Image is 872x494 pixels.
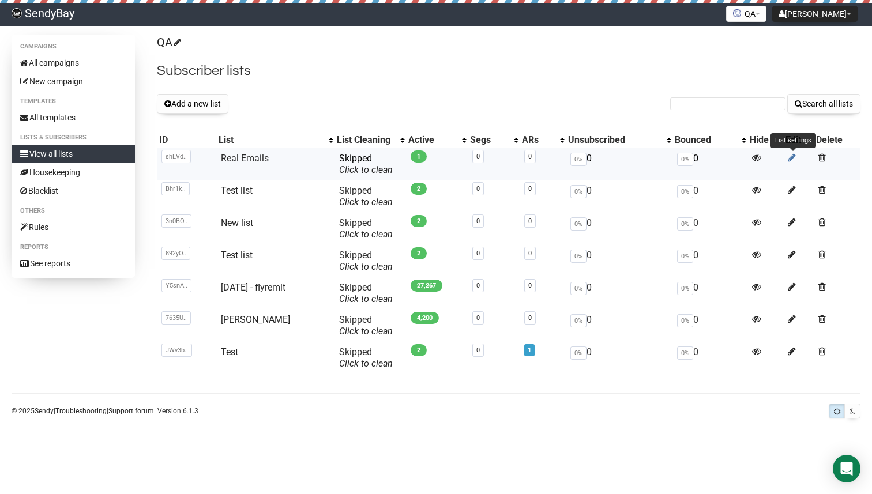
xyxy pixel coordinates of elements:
[12,240,135,254] li: Reports
[570,282,587,295] span: 0%
[677,217,693,231] span: 0%
[476,185,480,193] a: 0
[566,277,672,310] td: 0
[770,133,816,148] div: List settings
[157,132,217,148] th: ID: No sort applied, sorting is disabled
[566,213,672,245] td: 0
[570,153,587,166] span: 0%
[408,134,456,146] div: Active
[411,280,442,292] span: 27,267
[566,148,672,180] td: 0
[157,61,860,81] h2: Subscriber lists
[12,108,135,127] a: All templates
[476,282,480,289] a: 0
[411,344,427,356] span: 2
[677,346,693,360] span: 0%
[161,247,190,260] span: 892yO..
[528,314,532,322] a: 0
[677,185,693,198] span: 0%
[406,132,468,148] th: Active: No sort applied, activate to apply an ascending sort
[161,214,191,228] span: 3n0BO..
[476,250,480,257] a: 0
[339,250,393,272] span: Skipped
[221,346,238,357] a: Test
[339,282,393,304] span: Skipped
[528,250,532,257] a: 0
[411,150,427,163] span: 1
[570,346,587,360] span: 0%
[468,132,520,148] th: Segs: No sort applied, activate to apply an ascending sort
[221,250,253,261] a: Test list
[816,134,858,146] div: Delete
[566,245,672,277] td: 0
[476,217,480,225] a: 0
[221,217,253,228] a: New list
[339,346,393,369] span: Skipped
[339,185,393,208] span: Skipped
[772,6,858,22] button: [PERSON_NAME]
[732,9,742,18] img: favicons
[216,132,334,148] th: List: No sort applied, activate to apply an ascending sort
[339,153,393,175] span: Skipped
[672,148,748,180] td: 0
[12,95,135,108] li: Templates
[672,245,748,277] td: 0
[12,182,135,200] a: Blacklist
[339,197,393,208] a: Click to clean
[411,215,427,227] span: 2
[787,94,860,114] button: Search all lists
[470,134,508,146] div: Segs
[677,314,693,327] span: 0%
[12,204,135,218] li: Others
[726,6,766,22] button: QA
[339,358,393,369] a: Click to clean
[570,314,587,327] span: 0%
[161,344,192,357] span: JWv3b..
[339,164,393,175] a: Click to clean
[161,311,191,325] span: 7635U..
[528,217,532,225] a: 0
[476,346,480,354] a: 0
[568,134,661,146] div: Unsubscribed
[677,282,693,295] span: 0%
[476,153,480,160] a: 0
[672,132,748,148] th: Bounced: No sort applied, activate to apply an ascending sort
[566,180,672,213] td: 0
[221,153,269,164] a: Real Emails
[750,134,781,146] div: Hide
[12,8,22,18] img: 3ac8fce606bea8c746622685618cfdae
[12,163,135,182] a: Housekeeping
[337,134,394,146] div: List Cleaning
[672,277,748,310] td: 0
[221,282,285,293] a: [DATE] - flyremit
[339,229,393,240] a: Click to clean
[55,407,107,415] a: Troubleshooting
[108,407,154,415] a: Support forum
[672,310,748,342] td: 0
[411,312,439,324] span: 4,200
[528,153,532,160] a: 0
[528,282,532,289] a: 0
[12,218,135,236] a: Rules
[570,185,587,198] span: 0%
[522,134,554,146] div: ARs
[221,185,253,196] a: Test list
[161,150,191,163] span: shEVd..
[339,261,393,272] a: Click to clean
[157,35,179,49] a: QA
[339,217,393,240] span: Skipped
[677,250,693,263] span: 0%
[476,314,480,322] a: 0
[12,131,135,145] li: Lists & subscribers
[566,310,672,342] td: 0
[12,40,135,54] li: Campaigns
[157,94,228,114] button: Add a new list
[566,342,672,374] td: 0
[339,314,393,337] span: Skipped
[747,132,783,148] th: Hide: No sort applied, sorting is disabled
[339,293,393,304] a: Click to clean
[334,132,406,148] th: List Cleaning: No sort applied, activate to apply an ascending sort
[570,250,587,263] span: 0%
[161,279,191,292] span: Y5snA..
[833,455,860,482] div: Open Intercom Messenger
